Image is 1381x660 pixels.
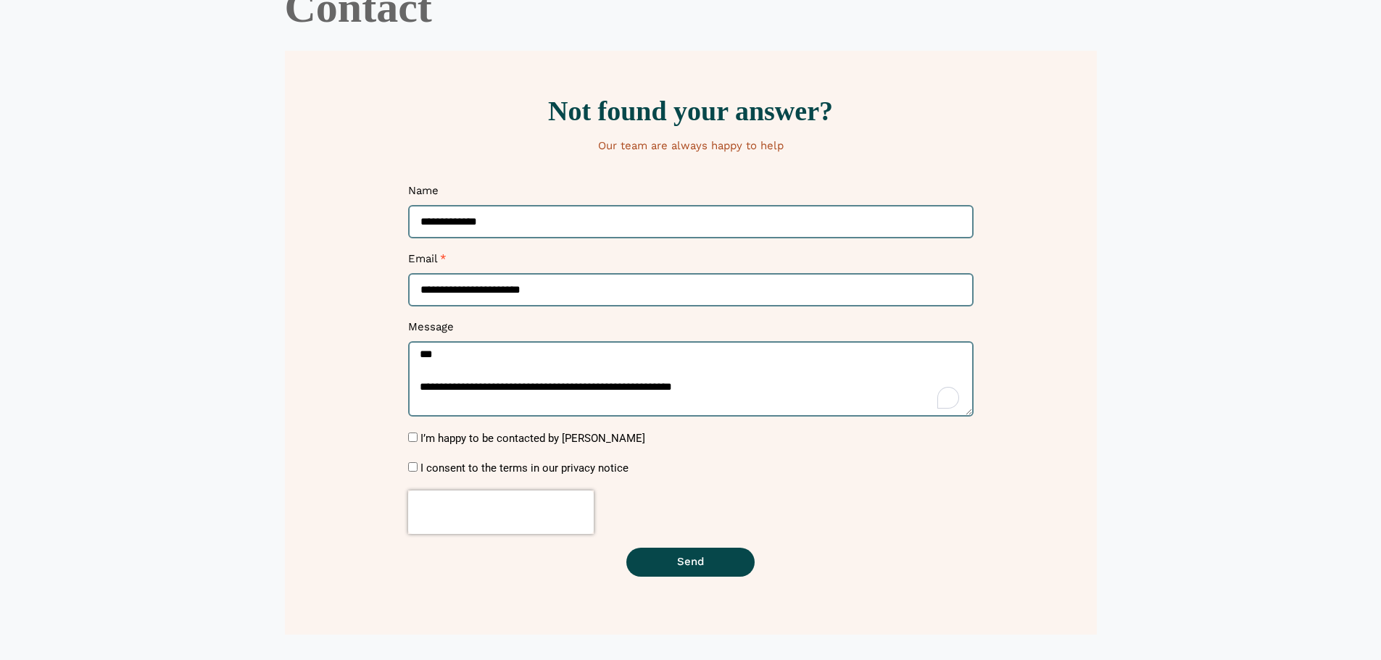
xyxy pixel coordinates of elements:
h2: Not found your answer? [292,97,1090,125]
iframe: reCAPTCHA [408,490,594,534]
span: Send [677,556,704,567]
textarea: To enrich screen reader interactions, please activate Accessibility in Grammarly extension settings [408,341,974,417]
label: Message [408,320,454,341]
label: I consent to the terms in our privacy notice [420,461,629,475]
form: New Form [408,184,974,590]
button: Send [626,548,755,577]
p: Our team are always happy to help [292,139,1090,154]
label: I’m happy to be contacted by [PERSON_NAME] [420,432,645,445]
label: Name [408,184,439,205]
label: Email [408,252,447,273]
